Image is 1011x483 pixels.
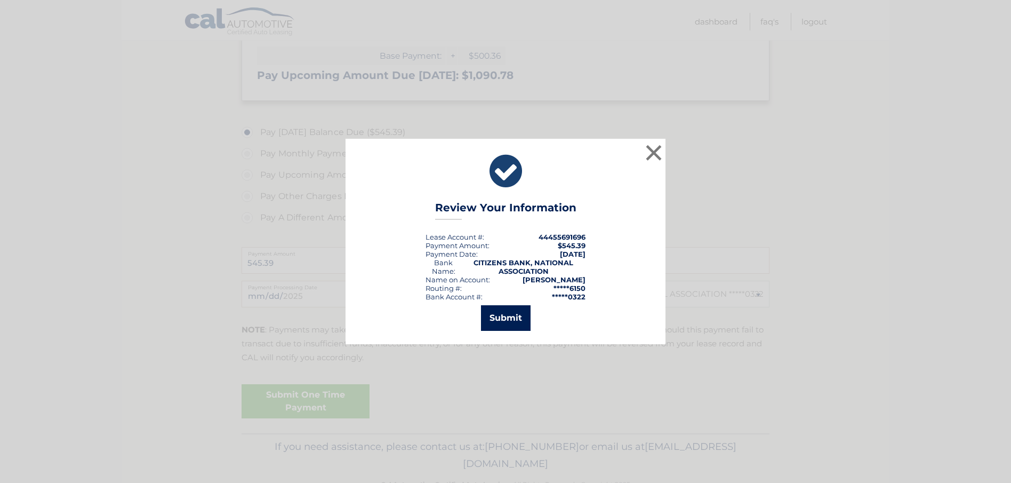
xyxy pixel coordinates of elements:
[558,241,585,250] span: $545.39
[481,305,531,331] button: Submit
[474,258,573,275] strong: CITIZENS BANK, NATIONAL ASSOCIATION
[426,241,490,250] div: Payment Amount:
[426,250,476,258] span: Payment Date
[539,233,585,241] strong: 44455691696
[643,142,664,163] button: ×
[426,275,490,284] div: Name on Account:
[426,292,483,301] div: Bank Account #:
[426,250,478,258] div: :
[426,258,461,275] div: Bank Name:
[435,201,576,220] h3: Review Your Information
[560,250,585,258] span: [DATE]
[426,284,462,292] div: Routing #:
[426,233,484,241] div: Lease Account #:
[523,275,585,284] strong: [PERSON_NAME]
